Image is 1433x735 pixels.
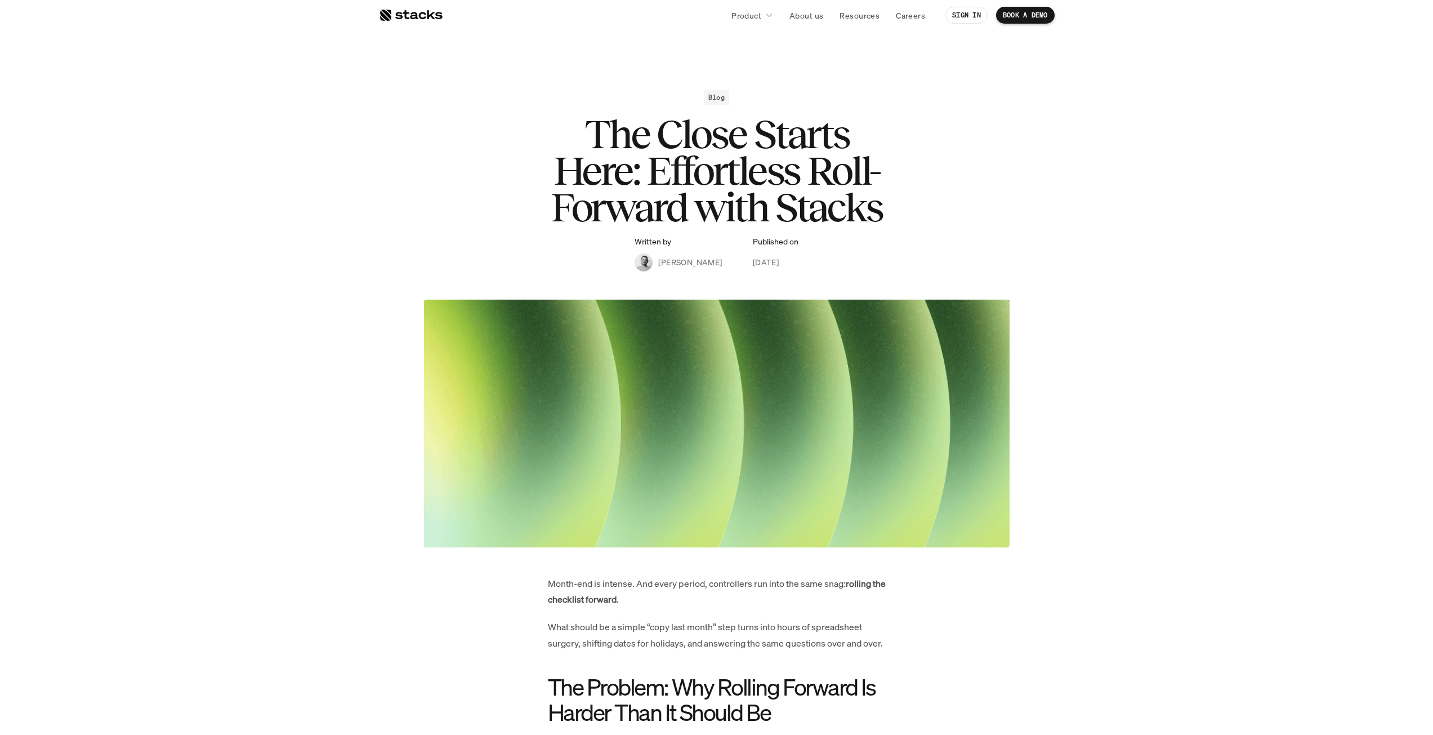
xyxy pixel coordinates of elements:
[896,10,925,21] p: Careers
[492,116,942,225] h1: The Close Starts Here: Effortless Roll-Forward with Stacks
[753,256,779,268] p: [DATE]
[952,11,981,19] p: SIGN IN
[635,237,671,247] p: Written by
[708,93,725,101] h2: Blog
[658,256,722,268] p: [PERSON_NAME]
[889,5,932,25] a: Careers
[548,576,886,608] p: Month-end is intense. And every period, controllers run into the same snag: .
[753,237,798,247] p: Published on
[833,5,886,25] a: Resources
[548,619,886,652] p: What should be a simple “copy last month” step turns into hours of spreadsheet surgery, shifting ...
[1003,11,1048,19] p: BOOK A DEMO
[789,10,823,21] p: About us
[996,7,1055,24] a: BOOK A DEMO
[840,10,880,21] p: Resources
[783,5,830,25] a: About us
[945,7,988,24] a: SIGN IN
[731,10,761,21] p: Product
[548,674,886,725] h2: The Problem: Why Rolling Forward Is Harder Than It Should Be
